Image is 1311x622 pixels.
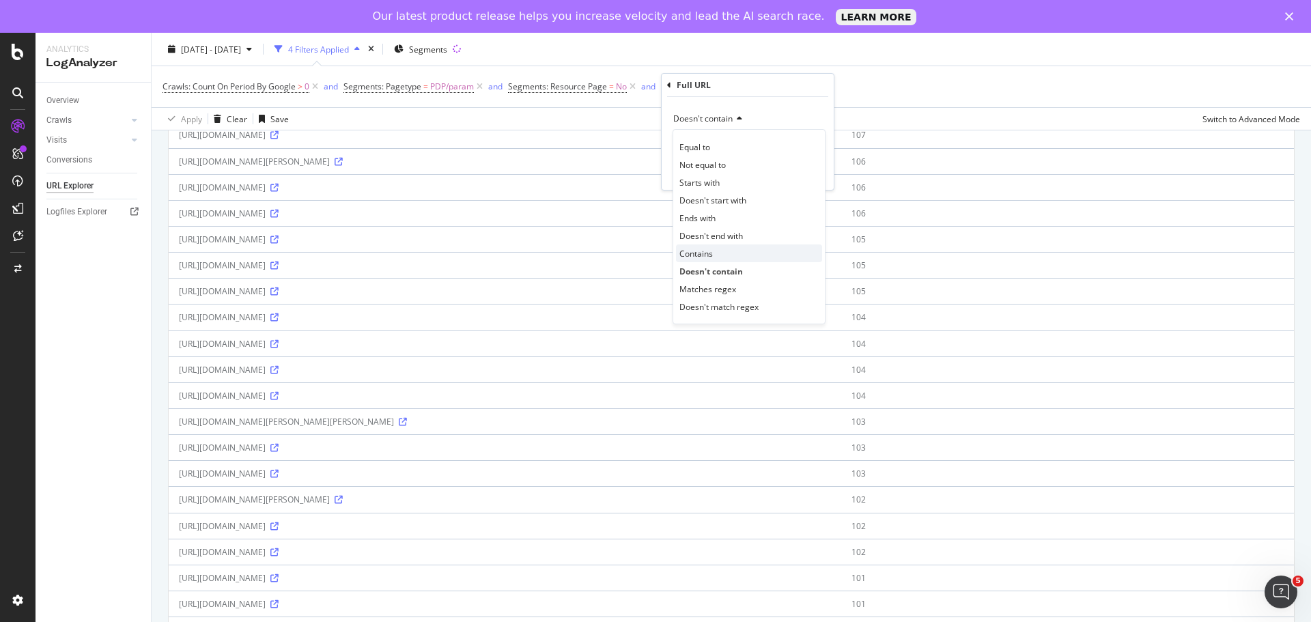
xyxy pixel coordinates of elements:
[179,572,831,584] div: [URL][DOMAIN_NAME]
[179,311,831,323] div: [URL][DOMAIN_NAME]
[179,156,831,167] div: [URL][DOMAIN_NAME][PERSON_NAME]
[1202,113,1300,124] div: Switch to Advanced Mode
[841,513,1294,539] td: 102
[179,390,831,401] div: [URL][DOMAIN_NAME]
[841,356,1294,382] td: 104
[679,230,743,242] span: Doesn't end with
[179,520,831,532] div: [URL][DOMAIN_NAME]
[46,205,141,219] a: Logfiles Explorer
[423,81,428,92] span: =
[46,133,128,147] a: Visits
[679,212,716,224] span: Ends with
[1197,108,1300,130] button: Switch to Advanced Mode
[841,278,1294,304] td: 105
[679,195,746,206] span: Doesn't start with
[609,81,614,92] span: =
[269,38,365,60] button: 4 Filters Applied
[208,108,247,130] button: Clear
[298,81,302,92] span: >
[179,416,831,427] div: [URL][DOMAIN_NAME][PERSON_NAME][PERSON_NAME]
[430,77,474,96] span: PDP/param
[616,77,627,96] span: No
[679,141,710,153] span: Equal to
[46,113,72,128] div: Crawls
[679,248,713,259] span: Contains
[488,81,503,92] div: and
[305,77,309,96] span: 0
[841,226,1294,252] td: 105
[841,460,1294,486] td: 103
[270,113,289,124] div: Save
[343,81,421,92] span: Segments: Pagetype
[179,338,831,350] div: [URL][DOMAIN_NAME]
[179,494,831,505] div: [URL][DOMAIN_NAME][PERSON_NAME]
[46,205,107,219] div: Logfiles Explorer
[841,408,1294,434] td: 103
[841,434,1294,460] td: 103
[179,234,831,245] div: [URL][DOMAIN_NAME]
[641,80,655,93] button: and
[679,283,736,295] span: Matches regex
[179,598,831,610] div: [URL][DOMAIN_NAME]
[179,129,831,141] div: [URL][DOMAIN_NAME]
[46,133,67,147] div: Visits
[324,80,338,93] button: and
[46,179,94,193] div: URL Explorer
[409,43,447,55] span: Segments
[181,113,202,124] div: Apply
[1293,576,1303,586] span: 5
[841,174,1294,200] td: 106
[836,9,917,25] a: LEARN MORE
[46,94,79,108] div: Overview
[179,442,831,453] div: [URL][DOMAIN_NAME]
[841,486,1294,512] td: 102
[179,546,831,558] div: [URL][DOMAIN_NAME]
[679,177,720,188] span: Starts with
[679,266,743,277] span: Doesn't contain
[373,10,825,23] div: Our latest product release helps you increase velocity and lead the AI search race.
[508,81,607,92] span: Segments: Resource Page
[163,38,257,60] button: [DATE] - [DATE]
[1265,576,1297,608] iframe: Intercom live chat
[179,182,831,193] div: [URL][DOMAIN_NAME]
[389,38,453,60] button: Segments
[179,364,831,376] div: [URL][DOMAIN_NAME]
[46,44,140,55] div: Analytics
[46,113,128,128] a: Crawls
[163,81,296,92] span: Crawls: Count On Period By Google
[253,108,289,130] button: Save
[673,113,733,124] span: Doesn't contain
[365,42,377,56] div: times
[488,80,503,93] button: and
[288,43,349,55] div: 4 Filters Applied
[677,79,711,91] div: Full URL
[841,304,1294,330] td: 104
[679,159,726,171] span: Not equal to
[179,285,831,297] div: [URL][DOMAIN_NAME]
[46,94,141,108] a: Overview
[841,539,1294,565] td: 102
[841,382,1294,408] td: 104
[841,252,1294,278] td: 105
[841,122,1294,147] td: 107
[179,468,831,479] div: [URL][DOMAIN_NAME]
[667,165,710,179] button: Cancel
[46,55,140,71] div: LogAnalyzer
[163,108,202,130] button: Apply
[227,113,247,124] div: Clear
[46,153,92,167] div: Conversions
[324,81,338,92] div: and
[179,208,831,219] div: [URL][DOMAIN_NAME]
[841,591,1294,617] td: 101
[181,43,241,55] span: [DATE] - [DATE]
[841,330,1294,356] td: 104
[841,200,1294,226] td: 106
[841,565,1294,591] td: 101
[679,301,759,313] span: Doesn't match regex
[46,153,141,167] a: Conversions
[841,148,1294,174] td: 106
[1285,12,1299,20] div: Close
[179,259,831,271] div: [URL][DOMAIN_NAME]
[46,179,141,193] a: URL Explorer
[641,81,655,92] div: and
